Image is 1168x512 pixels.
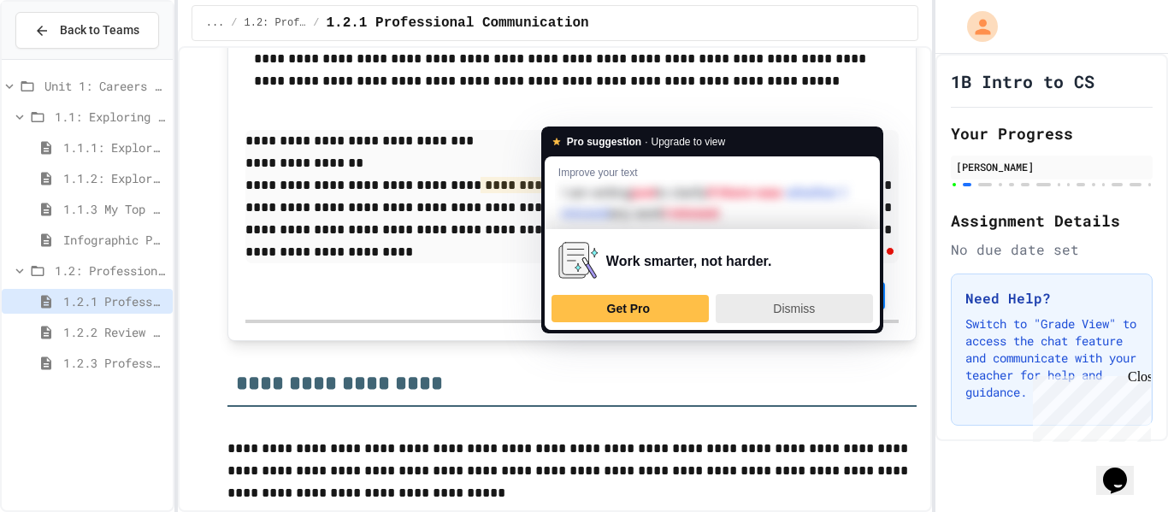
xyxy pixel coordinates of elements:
[1096,444,1151,495] iframe: chat widget
[951,209,1153,232] h2: Assignment Details
[55,262,166,280] span: 1.2: Professional Communication
[55,108,166,126] span: 1.1: Exploring CS Careers
[63,138,166,156] span: 1.1.1: Exploring CS Careers
[951,239,1153,260] div: No due date set
[1026,369,1151,442] iframe: chat widget
[313,16,319,30] span: /
[951,121,1153,145] h2: Your Progress
[326,13,588,33] span: 1.2.1 Professional Communication
[63,354,166,372] span: 1.2.3 Professional Communication Challenge
[956,159,1147,174] div: [PERSON_NAME]
[965,288,1138,309] h3: Need Help?
[63,231,166,249] span: Infographic Project: Your favorite CS
[63,292,166,310] span: 1.2.1 Professional Communication
[63,169,166,187] span: 1.1.2: Exploring CS Careers - Review
[63,200,166,218] span: 1.1.3 My Top 3 CS Careers!
[7,7,118,109] div: Chat with us now!Close
[965,315,1138,401] p: Switch to "Grade View" to access the chat feature and communicate with your teacher for help and ...
[231,16,237,30] span: /
[949,7,1002,46] div: My Account
[206,16,225,30] span: ...
[951,69,1094,93] h1: 1B Intro to CS
[44,77,166,95] span: Unit 1: Careers & Professionalism
[245,130,900,263] div: To enrich screen reader interactions, please activate Accessibility in Grammarly extension settings
[15,12,159,49] button: Back to Teams
[245,16,307,30] span: 1.2: Professional Communication
[63,323,166,341] span: 1.2.2 Review - Professional Communication
[60,21,139,39] span: Back to Teams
